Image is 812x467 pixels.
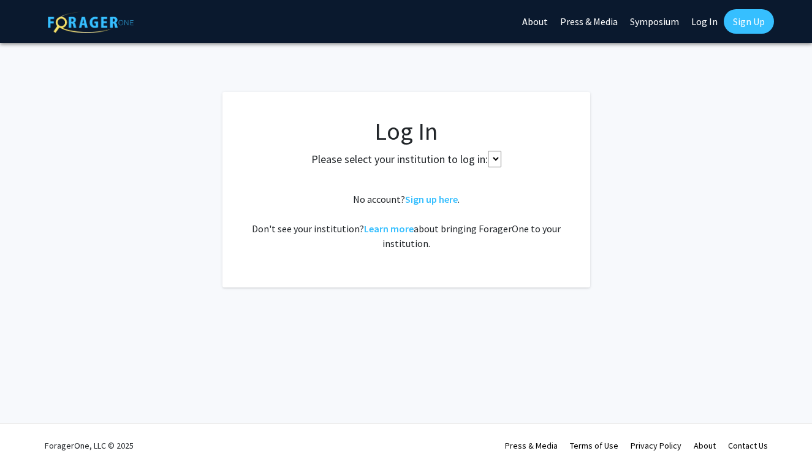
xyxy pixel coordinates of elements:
[505,440,558,451] a: Press & Media
[48,12,134,33] img: ForagerOne Logo
[631,440,681,451] a: Privacy Policy
[45,424,134,467] div: ForagerOne, LLC © 2025
[570,440,618,451] a: Terms of Use
[247,192,566,251] div: No account? . Don't see your institution? about bringing ForagerOne to your institution.
[728,440,768,451] a: Contact Us
[724,9,774,34] a: Sign Up
[311,151,488,167] label: Please select your institution to log in:
[364,222,414,235] a: Learn more about bringing ForagerOne to your institution
[247,116,566,146] h1: Log In
[405,193,458,205] a: Sign up here
[694,440,716,451] a: About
